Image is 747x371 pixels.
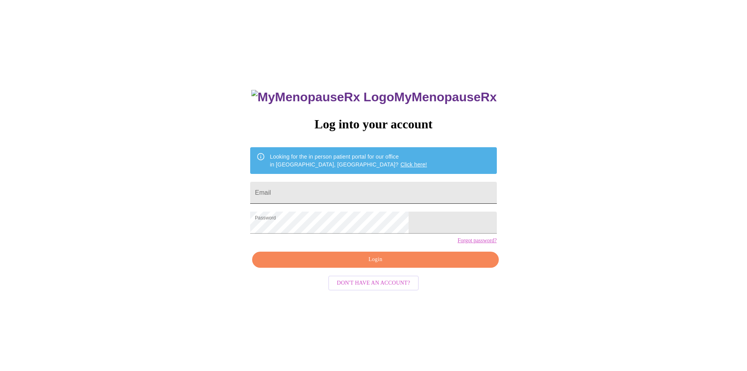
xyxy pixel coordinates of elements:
img: MyMenopauseRx Logo [251,90,394,104]
a: Forgot password? [458,238,497,244]
a: Don't have an account? [326,279,421,285]
span: Don't have an account? [337,278,410,288]
button: Login [252,252,498,268]
span: Login [261,255,489,265]
div: Looking for the in person patient portal for our office in [GEOGRAPHIC_DATA], [GEOGRAPHIC_DATA]? [270,150,427,172]
a: Click here! [400,161,427,168]
h3: Log into your account [250,117,496,132]
button: Don't have an account? [328,276,419,291]
h3: MyMenopauseRx [251,90,497,104]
